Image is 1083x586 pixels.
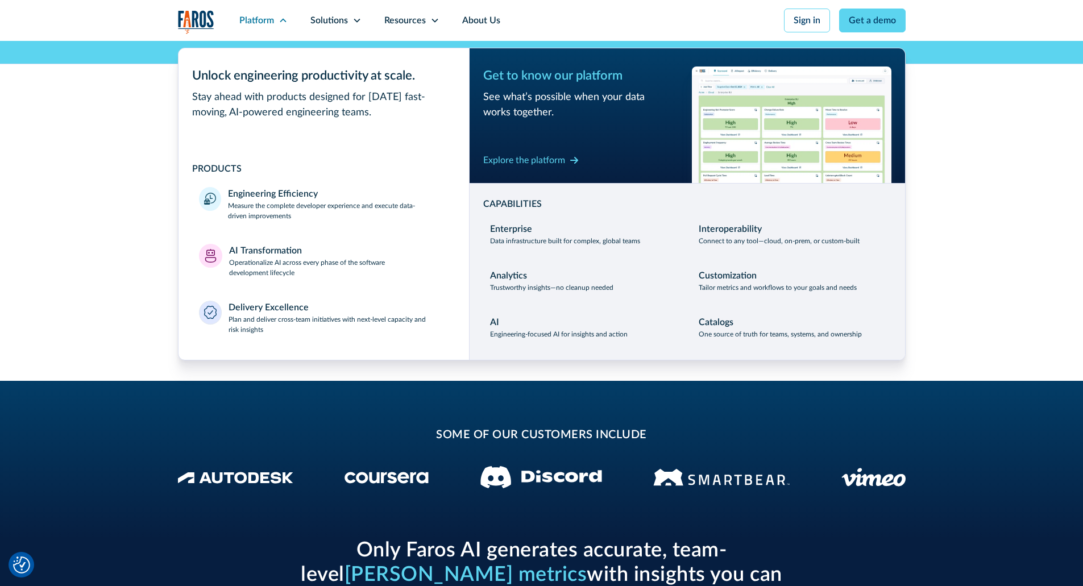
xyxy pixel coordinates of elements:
[483,197,891,211] div: CAPABILITIES
[699,236,860,246] p: Connect to any tool—cloud, on-prem, or custom-built
[483,90,683,120] div: See what’s possible when your data works together.
[239,14,274,27] div: Platform
[192,67,455,85] div: Unlock engineering productivity at scale.
[192,180,455,228] a: Engineering EfficiencyMeasure the complete developer experience and execute data-driven improvements
[483,67,683,85] div: Get to know our platform
[483,151,579,169] a: Explore the platform
[490,222,532,236] div: Enterprise
[490,329,628,339] p: Engineering-focused AI for insights and action
[692,215,891,253] a: InteroperabilityConnect to any tool—cloud, on-prem, or custom-built
[699,222,762,236] div: Interoperability
[483,309,683,346] a: AIEngineering-focused AI for insights and action
[480,466,602,488] img: Discord logo
[13,556,30,573] img: Revisit consent button
[699,329,862,339] p: One source of truth for teams, systems, and ownership
[384,14,426,27] div: Resources
[692,262,891,300] a: CustomizationTailor metrics and workflows to your goals and needs
[841,468,906,487] img: Vimeo logo
[229,314,449,335] p: Plan and deliver cross-team initiatives with next-level capacity and risk insights
[192,90,455,120] div: Stay ahead with products designed for [DATE] fast-moving, AI-powered engineering teams.
[490,269,527,282] div: Analytics
[310,14,348,27] div: Solutions
[490,236,640,246] p: Data infrastructure built for complex, global teams
[229,301,309,314] div: Delivery Excellence
[229,244,302,257] div: AI Transformation
[699,282,857,293] p: Tailor metrics and workflows to your goals and needs
[483,153,565,167] div: Explore the platform
[178,41,906,360] nav: Platform
[483,215,683,253] a: EnterpriseData infrastructure built for complex, global teams
[653,467,790,488] img: Smartbear Logo
[692,309,891,346] a: CatalogsOne source of truth for teams, systems, and ownership
[784,9,830,32] a: Sign in
[483,262,683,300] a: AnalyticsTrustworthy insights—no cleanup needed
[178,472,293,484] img: Autodesk Logo
[228,201,449,221] p: Measure the complete developer experience and execute data-driven improvements
[228,187,318,201] div: Engineering Efficiency
[192,294,455,342] a: Delivery ExcellencePlan and deliver cross-team initiatives with next-level capacity and risk insi...
[699,269,757,282] div: Customization
[269,426,815,443] h2: some of our customers include
[13,556,30,573] button: Cookie Settings
[178,10,214,34] a: home
[490,282,613,293] p: Trustworthy insights—no cleanup needed
[178,10,214,34] img: Logo of the analytics and reporting company Faros.
[490,315,499,329] div: AI
[345,472,429,484] img: Coursera Logo
[229,257,449,278] p: Operationalize AI across every phase of the software development lifecycle
[839,9,906,32] a: Get a demo
[192,237,455,285] a: AI TransformationOperationalize AI across every phase of the software development lifecycle
[192,162,455,176] div: PRODUCTS
[692,67,891,183] img: Workflow productivity trends heatmap chart
[345,564,587,585] span: [PERSON_NAME] metrics
[699,315,733,329] div: Catalogs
